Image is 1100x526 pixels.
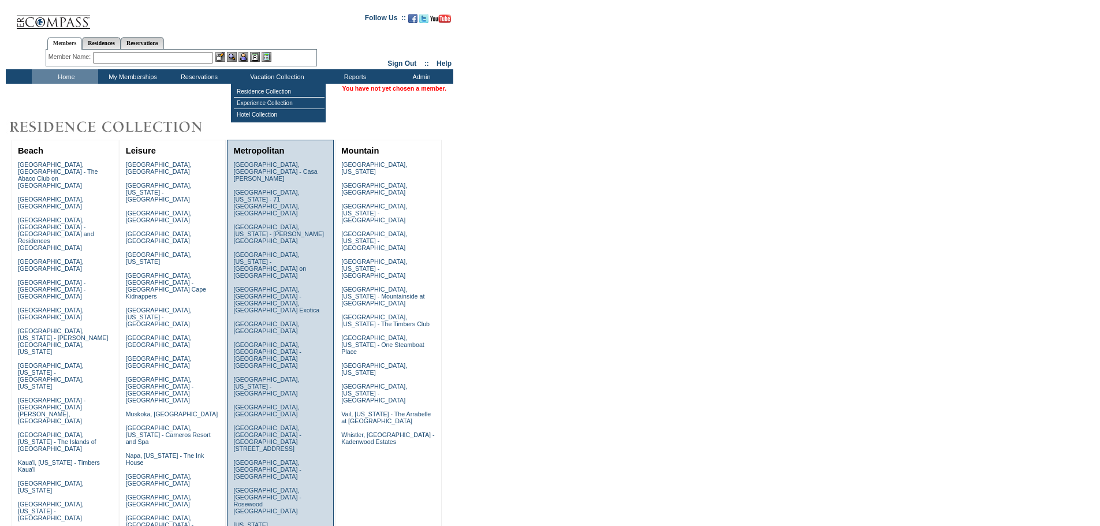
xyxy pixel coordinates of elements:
a: [GEOGRAPHIC_DATA], [US_STATE] - [GEOGRAPHIC_DATA] [126,307,192,327]
a: [GEOGRAPHIC_DATA], [GEOGRAPHIC_DATA] [126,355,192,369]
a: [GEOGRAPHIC_DATA], [GEOGRAPHIC_DATA] - [GEOGRAPHIC_DATA] [233,459,301,480]
a: [GEOGRAPHIC_DATA], [GEOGRAPHIC_DATA] - [GEOGRAPHIC_DATA] [GEOGRAPHIC_DATA] [126,376,193,404]
a: Residences [82,37,121,49]
a: [GEOGRAPHIC_DATA], [US_STATE] [126,251,192,265]
td: Admin [387,69,453,84]
a: [GEOGRAPHIC_DATA], [US_STATE] - [GEOGRAPHIC_DATA], [US_STATE] [18,362,84,390]
a: [GEOGRAPHIC_DATA], [US_STATE] - Carneros Resort and Spa [126,424,211,445]
td: Reservations [165,69,231,84]
img: b_edit.gif [215,52,225,62]
a: [GEOGRAPHIC_DATA], [GEOGRAPHIC_DATA] [233,320,299,334]
a: [GEOGRAPHIC_DATA], [GEOGRAPHIC_DATA] [233,404,299,417]
a: [GEOGRAPHIC_DATA], [US_STATE] - [GEOGRAPHIC_DATA] [341,258,407,279]
a: [GEOGRAPHIC_DATA], [GEOGRAPHIC_DATA] - [GEOGRAPHIC_DATA], [GEOGRAPHIC_DATA] Exotica [233,286,319,314]
a: [GEOGRAPHIC_DATA], [US_STATE] - Mountainside at [GEOGRAPHIC_DATA] [341,286,424,307]
a: Beach [18,146,43,155]
td: Reports [320,69,387,84]
td: Experience Collection [234,98,325,109]
a: Reservations [121,37,164,49]
img: Subscribe to our YouTube Channel [430,14,451,23]
img: Reservations [250,52,260,62]
a: [GEOGRAPHIC_DATA], [US_STATE] - [GEOGRAPHIC_DATA] [126,182,192,203]
a: [GEOGRAPHIC_DATA], [US_STATE] - [GEOGRAPHIC_DATA] on [GEOGRAPHIC_DATA] [233,251,306,279]
img: Follow us on Twitter [419,14,428,23]
td: Hotel Collection [234,109,325,120]
img: Compass Home [16,6,91,29]
a: [GEOGRAPHIC_DATA], [GEOGRAPHIC_DATA] [126,161,192,175]
a: Help [437,59,452,68]
a: [GEOGRAPHIC_DATA], [GEOGRAPHIC_DATA] - [GEOGRAPHIC_DATA] [GEOGRAPHIC_DATA] [233,341,301,369]
a: [GEOGRAPHIC_DATA], [GEOGRAPHIC_DATA] - Rosewood [GEOGRAPHIC_DATA] [233,487,301,514]
a: Members [47,37,83,50]
a: Metropolitan [233,146,284,155]
a: Sign Out [387,59,416,68]
td: Vacation Collection [231,69,320,84]
span: :: [424,59,429,68]
a: [GEOGRAPHIC_DATA], [US_STATE] - [PERSON_NAME][GEOGRAPHIC_DATA], [US_STATE] [18,327,109,355]
a: [GEOGRAPHIC_DATA], [GEOGRAPHIC_DATA] - Casa [PERSON_NAME] [233,161,317,182]
img: Destinations by Exclusive Resorts [6,115,231,139]
a: [GEOGRAPHIC_DATA], [GEOGRAPHIC_DATA] [18,258,84,272]
a: [GEOGRAPHIC_DATA], [GEOGRAPHIC_DATA] [18,196,84,210]
img: Impersonate [238,52,248,62]
a: Subscribe to our YouTube Channel [430,17,451,24]
img: i.gif [6,17,15,18]
a: [GEOGRAPHIC_DATA] - [GEOGRAPHIC_DATA][PERSON_NAME], [GEOGRAPHIC_DATA] [18,397,85,424]
a: [GEOGRAPHIC_DATA], [GEOGRAPHIC_DATA] - [GEOGRAPHIC_DATA][STREET_ADDRESS] [233,424,301,452]
td: Home [32,69,98,84]
a: Napa, [US_STATE] - The Ink House [126,452,204,466]
a: [GEOGRAPHIC_DATA], [GEOGRAPHIC_DATA] [126,230,192,244]
a: [GEOGRAPHIC_DATA], [GEOGRAPHIC_DATA] - [GEOGRAPHIC_DATA] and Residences [GEOGRAPHIC_DATA] [18,217,94,251]
a: [GEOGRAPHIC_DATA] - [GEOGRAPHIC_DATA] - [GEOGRAPHIC_DATA] [18,279,85,300]
a: Muskoka, [GEOGRAPHIC_DATA] [126,411,218,417]
a: [GEOGRAPHIC_DATA], [US_STATE] - The Timbers Club [341,314,430,327]
a: Whistler, [GEOGRAPHIC_DATA] - Kadenwood Estates [341,431,434,445]
a: Leisure [126,146,156,155]
a: [GEOGRAPHIC_DATA], [US_STATE] - [GEOGRAPHIC_DATA] [18,501,84,521]
a: [GEOGRAPHIC_DATA], [US_STATE] [341,161,407,175]
a: Vail, [US_STATE] - The Arrabelle at [GEOGRAPHIC_DATA] [341,411,431,424]
a: [GEOGRAPHIC_DATA], [GEOGRAPHIC_DATA] - The Abaco Club on [GEOGRAPHIC_DATA] [18,161,98,189]
a: [GEOGRAPHIC_DATA], [US_STATE] [341,362,407,376]
img: View [227,52,237,62]
a: [GEOGRAPHIC_DATA], [US_STATE] - [PERSON_NAME][GEOGRAPHIC_DATA] [233,223,324,244]
span: You have not yet chosen a member. [342,85,446,92]
a: [GEOGRAPHIC_DATA], [GEOGRAPHIC_DATA] [126,210,192,223]
a: Follow us on Twitter [419,17,428,24]
a: [GEOGRAPHIC_DATA], [GEOGRAPHIC_DATA] [126,494,192,508]
td: Follow Us :: [365,13,406,27]
a: [GEOGRAPHIC_DATA], [GEOGRAPHIC_DATA] [341,182,407,196]
td: My Memberships [98,69,165,84]
a: [GEOGRAPHIC_DATA], [US_STATE] - [GEOGRAPHIC_DATA] [233,376,299,397]
a: [GEOGRAPHIC_DATA], [US_STATE] - One Steamboat Place [341,334,424,355]
a: [GEOGRAPHIC_DATA], [GEOGRAPHIC_DATA] [126,473,192,487]
a: [GEOGRAPHIC_DATA], [US_STATE] [18,480,84,494]
a: [GEOGRAPHIC_DATA], [GEOGRAPHIC_DATA] [18,307,84,320]
a: [GEOGRAPHIC_DATA], [US_STATE] - [GEOGRAPHIC_DATA] [341,203,407,223]
a: [GEOGRAPHIC_DATA], [GEOGRAPHIC_DATA] - [GEOGRAPHIC_DATA] Cape Kidnappers [126,272,206,300]
a: [GEOGRAPHIC_DATA], [US_STATE] - [GEOGRAPHIC_DATA] [341,230,407,251]
img: b_calculator.gif [262,52,271,62]
a: [GEOGRAPHIC_DATA], [US_STATE] - 71 [GEOGRAPHIC_DATA], [GEOGRAPHIC_DATA] [233,189,299,217]
td: Residence Collection [234,86,325,98]
a: Mountain [341,146,379,155]
a: [GEOGRAPHIC_DATA], [GEOGRAPHIC_DATA] [126,334,192,348]
a: [GEOGRAPHIC_DATA], [US_STATE] - The Islands of [GEOGRAPHIC_DATA] [18,431,96,452]
a: [GEOGRAPHIC_DATA], [US_STATE] - [GEOGRAPHIC_DATA] [341,383,407,404]
a: Kaua'i, [US_STATE] - Timbers Kaua'i [18,459,100,473]
a: Become our fan on Facebook [408,17,417,24]
div: Member Name: [49,52,93,62]
img: Become our fan on Facebook [408,14,417,23]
